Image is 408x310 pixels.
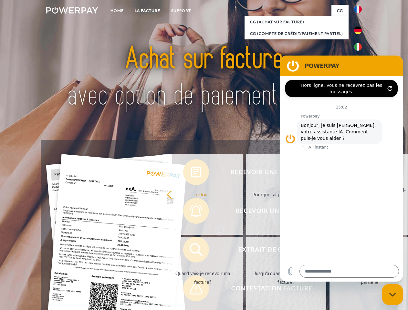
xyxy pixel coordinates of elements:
[250,190,323,199] div: Pourquoi ai-je reçu une facture?
[331,5,349,16] a: CG
[245,16,349,28] a: CG (achat sur facture)
[354,26,362,34] img: de
[166,190,239,199] div: retour
[354,5,362,13] img: fr
[250,269,323,286] div: Jusqu'à quand dois-je payer ma facture?
[382,284,403,305] iframe: Bouton de lancement de la fenêtre de messagerie, conversation en cours
[105,5,129,16] a: Home
[280,56,403,282] iframe: Fenêtre de messagerie
[166,5,196,16] a: Support
[62,31,346,124] img: title-powerpay_fr.svg
[354,43,362,51] img: it
[46,7,98,14] img: logo-powerpay-white.svg
[245,28,349,39] a: CG (Compte de crédit/paiement partiel)
[129,5,166,16] a: LA FACTURE
[166,269,239,286] div: Quand vais-je recevoir ma facture?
